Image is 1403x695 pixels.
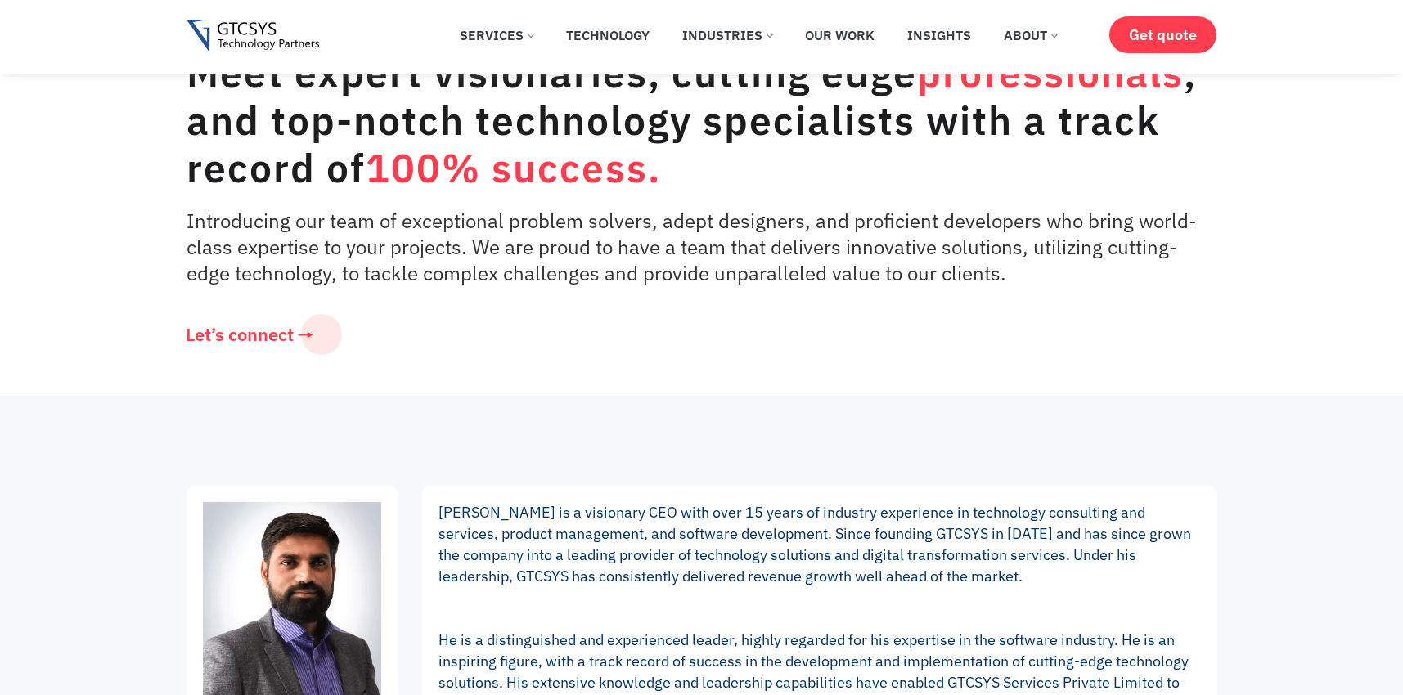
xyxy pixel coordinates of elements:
img: Gtcsys logo [187,20,320,53]
div: Meet expert visionaries, cutting edge , and top-notch technology specialists with a track record of [187,49,1209,191]
span: Get quote [1129,26,1197,43]
a: Industries [670,17,785,53]
a: Technology [554,17,662,53]
span: Let’s connect [186,325,294,343]
span: 100% success. [366,142,661,193]
a: About [992,17,1069,53]
a: Let’s connect [162,314,342,355]
a: Services [447,17,546,53]
a: Insights [895,17,983,53]
a: Get quote [1109,16,1216,53]
p: Introducing our team of exceptional problem solvers, adept designers, and proficient developers w... [187,208,1209,286]
a: Our Work [793,17,887,53]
